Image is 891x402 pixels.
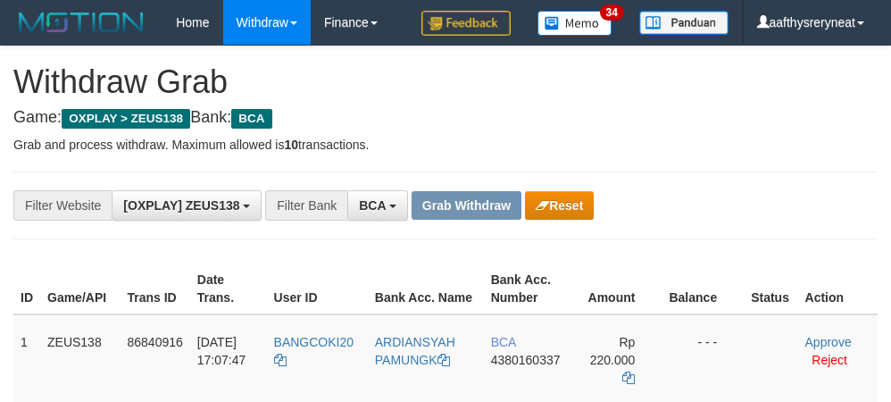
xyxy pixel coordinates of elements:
[600,4,624,21] span: 34
[484,264,572,314] th: Bank Acc. Number
[375,335,455,367] a: ARDIANSYAH PAMUNGK
[805,335,852,349] a: Approve
[571,264,662,314] th: Amount
[13,264,40,314] th: ID
[798,264,878,314] th: Action
[13,109,878,127] h4: Game: Bank:
[13,64,878,100] h1: Withdraw Grab
[359,198,386,213] span: BCA
[590,335,636,367] span: Rp 220.000
[120,264,189,314] th: Trans ID
[267,264,368,314] th: User ID
[662,264,744,314] th: Balance
[197,335,246,367] span: [DATE] 17:07:47
[127,335,182,349] span: 86840916
[231,109,271,129] span: BCA
[112,190,262,221] button: [OXPLAY] ZEUS138
[537,11,612,36] img: Button%20Memo.svg
[40,264,120,314] th: Game/API
[284,138,298,152] strong: 10
[13,190,112,221] div: Filter Website
[265,190,347,221] div: Filter Bank
[491,353,561,367] span: Copy 4380160337 to clipboard
[274,335,354,349] span: BANGCOKI20
[744,264,797,314] th: Status
[525,191,594,220] button: Reset
[622,371,635,385] a: Copy 220000 to clipboard
[368,264,484,314] th: Bank Acc. Name
[421,11,511,36] img: Feedback.jpg
[812,353,847,367] a: Reject
[123,198,239,213] span: [OXPLAY] ZEUS138
[190,264,267,314] th: Date Trans.
[347,190,408,221] button: BCA
[13,9,149,36] img: MOTION_logo.png
[13,136,878,154] p: Grab and process withdraw. Maximum allowed is transactions.
[491,335,516,349] span: BCA
[62,109,190,129] span: OXPLAY > ZEUS138
[412,191,521,220] button: Grab Withdraw
[274,335,354,367] a: BANGCOKI20
[639,11,729,35] img: panduan.png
